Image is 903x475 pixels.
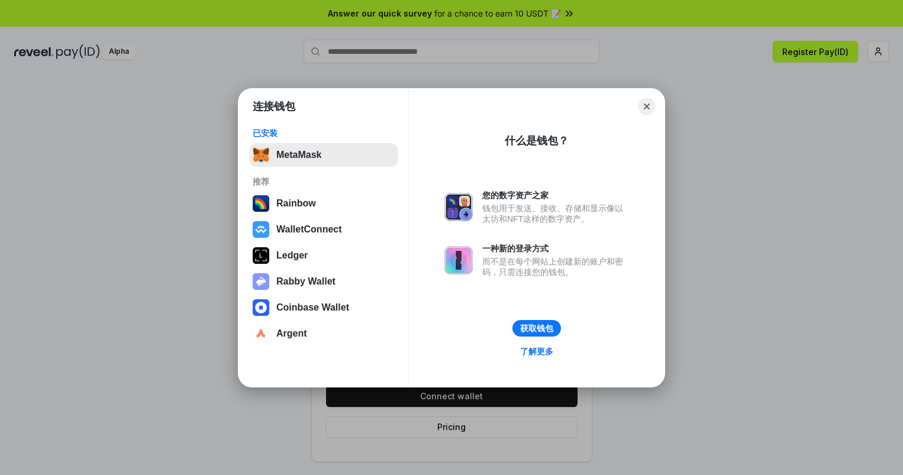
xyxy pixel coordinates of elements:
div: 推荐 [253,176,394,187]
div: 已安装 [253,128,394,138]
img: svg+xml,%3Csvg%20xmlns%3D%22http%3A%2F%2Fwww.w3.org%2F2000%2Fsvg%22%20fill%3D%22none%22%20viewBox... [444,193,473,221]
img: svg+xml,%3Csvg%20xmlns%3D%22http%3A%2F%2Fwww.w3.org%2F2000%2Fsvg%22%20fill%3D%22none%22%20viewBox... [253,273,269,290]
button: Rainbow [249,192,398,215]
div: Argent [276,328,307,339]
button: WalletConnect [249,218,398,241]
h1: 连接钱包 [253,99,295,114]
button: Argent [249,322,398,345]
div: 钱包用于发送、接收、存储和显示像以太坊和NFT这样的数字资产。 [482,203,629,224]
img: svg+xml,%3Csvg%20width%3D%22120%22%20height%3D%22120%22%20viewBox%3D%220%200%20120%20120%22%20fil... [253,195,269,212]
button: Ledger [249,244,398,267]
div: 一种新的登录方式 [482,243,629,254]
div: MetaMask [276,150,321,160]
img: svg+xml,%3Csvg%20width%3D%2228%22%20height%3D%2228%22%20viewBox%3D%220%200%2028%2028%22%20fill%3D... [253,299,269,316]
button: Coinbase Wallet [249,296,398,319]
div: 了解更多 [520,346,553,357]
button: 获取钱包 [512,320,561,337]
img: svg+xml,%3Csvg%20width%3D%2228%22%20height%3D%2228%22%20viewBox%3D%220%200%2028%2028%22%20fill%3D... [253,221,269,238]
div: 获取钱包 [520,323,553,334]
div: 而不是在每个网站上创建新的账户和密码，只需连接您的钱包。 [482,256,629,277]
div: Coinbase Wallet [276,302,349,313]
div: 什么是钱包？ [505,134,569,148]
div: Ledger [276,250,308,261]
img: svg+xml,%3Csvg%20fill%3D%22none%22%20height%3D%2233%22%20viewBox%3D%220%200%2035%2033%22%20width%... [253,147,269,163]
button: Close [638,98,655,115]
div: Rainbow [276,198,316,209]
div: Rabby Wallet [276,276,336,287]
img: svg+xml,%3Csvg%20xmlns%3D%22http%3A%2F%2Fwww.w3.org%2F2000%2Fsvg%22%20fill%3D%22none%22%20viewBox... [444,246,473,274]
button: Rabby Wallet [249,270,398,293]
div: WalletConnect [276,224,342,235]
img: svg+xml,%3Csvg%20width%3D%2228%22%20height%3D%2228%22%20viewBox%3D%220%200%2028%2028%22%20fill%3D... [253,325,269,342]
div: 您的数字资产之家 [482,190,629,201]
img: svg+xml,%3Csvg%20xmlns%3D%22http%3A%2F%2Fwww.w3.org%2F2000%2Fsvg%22%20width%3D%2228%22%20height%3... [253,247,269,264]
button: MetaMask [249,143,398,167]
a: 了解更多 [513,344,560,359]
